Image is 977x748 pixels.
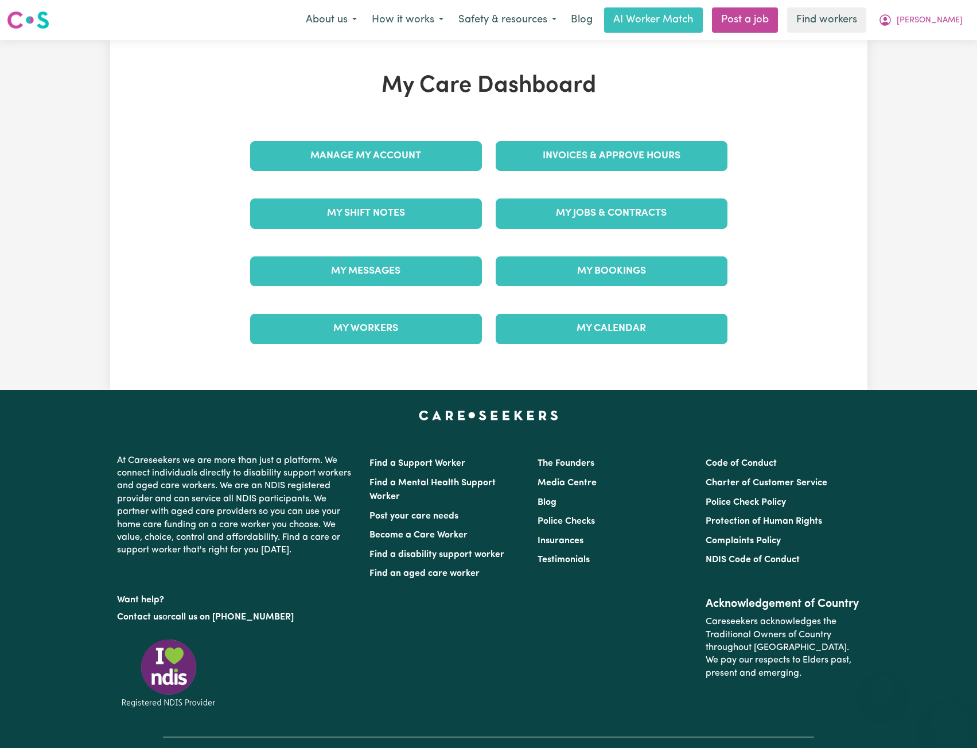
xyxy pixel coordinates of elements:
[117,637,220,709] img: Registered NDIS provider
[538,498,556,507] a: Blog
[117,450,356,562] p: At Careseekers we are more than just a platform. We connect individuals directly to disability su...
[364,8,451,32] button: How it works
[243,72,734,100] h1: My Care Dashboard
[712,7,778,33] a: Post a job
[538,459,594,468] a: The Founders
[564,7,600,33] a: Blog
[496,141,727,171] a: Invoices & Approve Hours
[706,611,860,684] p: Careseekers acknowledges the Traditional Owners of Country throughout [GEOGRAPHIC_DATA]. We pay o...
[117,613,162,622] a: Contact us
[250,198,482,228] a: My Shift Notes
[496,198,727,228] a: My Jobs & Contracts
[369,569,480,578] a: Find an aged care worker
[250,256,482,286] a: My Messages
[897,14,963,27] span: [PERSON_NAME]
[538,555,590,564] a: Testimonials
[496,256,727,286] a: My Bookings
[604,7,703,33] a: AI Worker Match
[538,478,597,488] a: Media Centre
[117,589,356,606] p: Want help?
[250,314,482,344] a: My Workers
[7,10,49,30] img: Careseekers logo
[538,517,595,526] a: Police Checks
[369,459,465,468] a: Find a Support Worker
[369,550,504,559] a: Find a disability support worker
[369,512,458,521] a: Post your care needs
[419,411,558,420] a: Careseekers home page
[298,8,364,32] button: About us
[706,498,786,507] a: Police Check Policy
[7,7,49,33] a: Careseekers logo
[369,531,468,540] a: Become a Care Worker
[787,7,866,33] a: Find workers
[871,675,894,698] iframe: Close message
[706,517,822,526] a: Protection of Human Rights
[706,478,827,488] a: Charter of Customer Service
[706,597,860,611] h2: Acknowledgement of Country
[871,8,970,32] button: My Account
[706,536,781,546] a: Complaints Policy
[451,8,564,32] button: Safety & resources
[538,536,583,546] a: Insurances
[369,478,496,501] a: Find a Mental Health Support Worker
[496,314,727,344] a: My Calendar
[117,606,356,628] p: or
[250,141,482,171] a: Manage My Account
[706,459,777,468] a: Code of Conduct
[706,555,800,564] a: NDIS Code of Conduct
[171,613,294,622] a: call us on [PHONE_NUMBER]
[931,702,968,739] iframe: Button to launch messaging window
